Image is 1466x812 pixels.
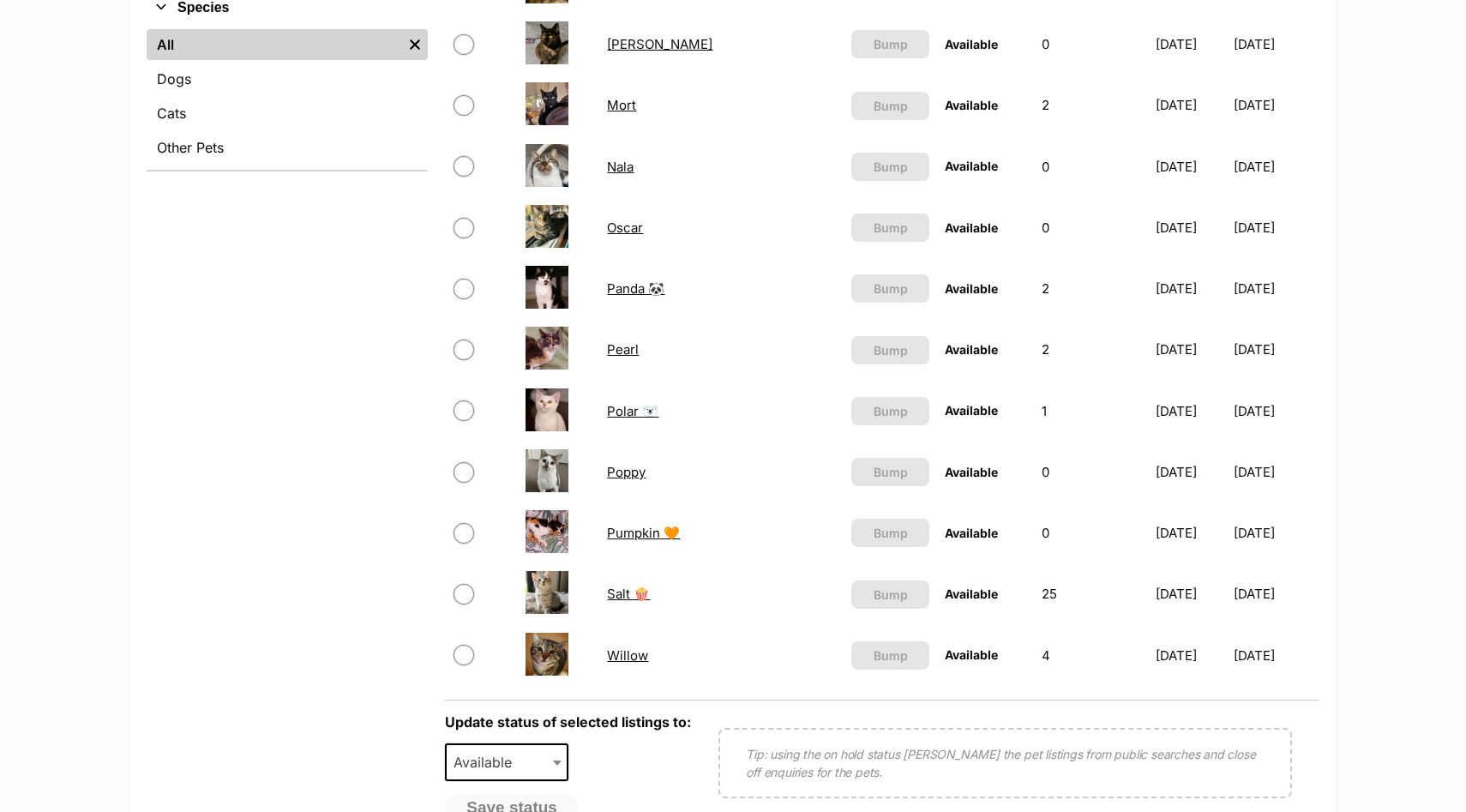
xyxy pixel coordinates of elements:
span: Bump [874,97,908,115]
td: [DATE] [1234,564,1318,623]
td: [DATE] [1234,442,1318,502]
span: Bump [874,158,908,176]
td: [DATE] [1149,15,1232,74]
td: [DATE] [1234,75,1318,135]
a: Nala [607,159,634,175]
td: [DATE] [1234,320,1318,379]
span: Available [945,281,998,296]
button: Bump [851,580,929,609]
span: Available [945,342,998,357]
td: [DATE] [1149,382,1232,441]
span: Available [945,647,998,662]
td: [DATE] [1149,320,1232,379]
td: [DATE] [1234,626,1318,685]
span: Bump [874,280,908,298]
a: Salt 🍿 [607,586,650,602]
span: Available [945,586,998,601]
a: [PERSON_NAME] [607,36,712,52]
td: 4 [1035,626,1147,685]
a: Panda 🐼 [607,280,664,297]
a: Other Pets [147,132,428,163]
a: Cats [147,98,428,129]
a: Willow [607,647,648,664]
button: Bump [851,641,929,670]
a: Pearl [607,341,639,358]
span: Bump [874,463,908,481]
td: [DATE] [1149,503,1232,562]
span: Bump [874,341,908,359]
a: Mort [607,97,636,113]
span: Bump [874,402,908,420]
span: Available [945,526,998,540]
button: Bump [851,153,929,181]
span: Bump [874,647,908,665]
div: Species [147,26,428,170]
button: Bump [851,397,929,425]
button: Bump [851,92,929,120]
td: [DATE] [1149,259,1232,318]
span: Available [945,220,998,235]
td: [DATE] [1234,503,1318,562]
a: Polar 🐻‍❄️ [607,403,658,419]
td: 25 [1035,564,1147,623]
td: [DATE] [1234,198,1318,257]
span: Bump [874,586,908,604]
td: 0 [1035,137,1147,196]
button: Bump [851,30,929,58]
span: Available [447,750,529,774]
td: [DATE] [1149,75,1232,135]
a: All [147,29,402,60]
td: [DATE] [1149,137,1232,196]
label: Update status of selected listings to: [445,713,691,731]
button: Bump [851,336,929,364]
td: [DATE] [1149,442,1232,502]
a: Poppy [607,464,646,480]
td: [DATE] [1149,626,1232,685]
span: Available [945,37,998,51]
span: Available [945,159,998,173]
a: Oscar [607,220,643,236]
button: Bump [851,458,929,486]
td: 0 [1035,503,1147,562]
button: Bump [851,519,929,547]
td: 2 [1035,259,1147,318]
span: Bump [874,219,908,237]
a: Remove filter [402,29,428,60]
td: 0 [1035,15,1147,74]
td: 2 [1035,320,1147,379]
td: 0 [1035,198,1147,257]
td: [DATE] [1234,137,1318,196]
td: [DATE] [1149,198,1232,257]
td: [DATE] [1234,382,1318,441]
span: Available [445,743,568,781]
span: Available [945,403,998,418]
span: Available [945,98,998,112]
span: Available [945,465,998,479]
span: Bump [874,35,908,53]
button: Bump [851,274,929,303]
td: [DATE] [1234,15,1318,74]
p: Tip: using the on hold status [PERSON_NAME] the pet listings from public searches and close off e... [746,745,1265,781]
button: Bump [851,214,929,242]
td: [DATE] [1234,259,1318,318]
td: 1 [1035,382,1147,441]
td: 0 [1035,442,1147,502]
td: 2 [1035,75,1147,135]
a: Dogs [147,63,428,94]
td: [DATE] [1149,564,1232,623]
a: Pumpkin 🧡 [607,525,680,541]
span: Bump [874,524,908,542]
